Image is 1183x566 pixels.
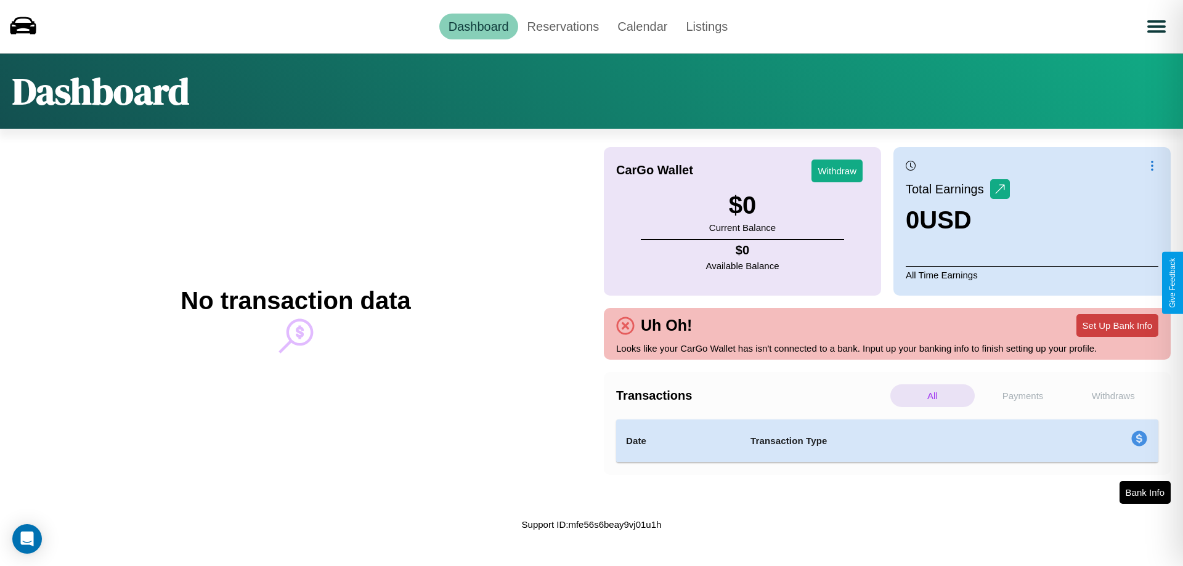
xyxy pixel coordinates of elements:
[616,419,1158,463] table: simple table
[906,206,1010,234] h3: 0 USD
[677,14,737,39] a: Listings
[12,66,189,116] h1: Dashboard
[1071,384,1155,407] p: Withdraws
[1120,481,1171,504] button: Bank Info
[981,384,1065,407] p: Payments
[439,14,518,39] a: Dashboard
[906,266,1158,283] p: All Time Earnings
[1076,314,1158,337] button: Set Up Bank Info
[1168,258,1177,308] div: Give Feedback
[616,389,887,403] h4: Transactions
[12,524,42,554] div: Open Intercom Messenger
[616,163,693,177] h4: CarGo Wallet
[635,317,698,334] h4: Uh Oh!
[890,384,975,407] p: All
[906,178,990,200] p: Total Earnings
[1139,9,1174,44] button: Open menu
[616,340,1158,357] p: Looks like your CarGo Wallet has isn't connected to a bank. Input up your banking info to finish ...
[608,14,677,39] a: Calendar
[811,160,863,182] button: Withdraw
[709,192,776,219] h3: $ 0
[626,434,731,448] h4: Date
[518,14,609,39] a: Reservations
[706,257,779,274] p: Available Balance
[706,243,779,257] h4: $ 0
[522,516,662,533] p: Support ID: mfe56s6beay9vj01u1h
[709,219,776,236] p: Current Balance
[750,434,1030,448] h4: Transaction Type
[181,287,410,315] h2: No transaction data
